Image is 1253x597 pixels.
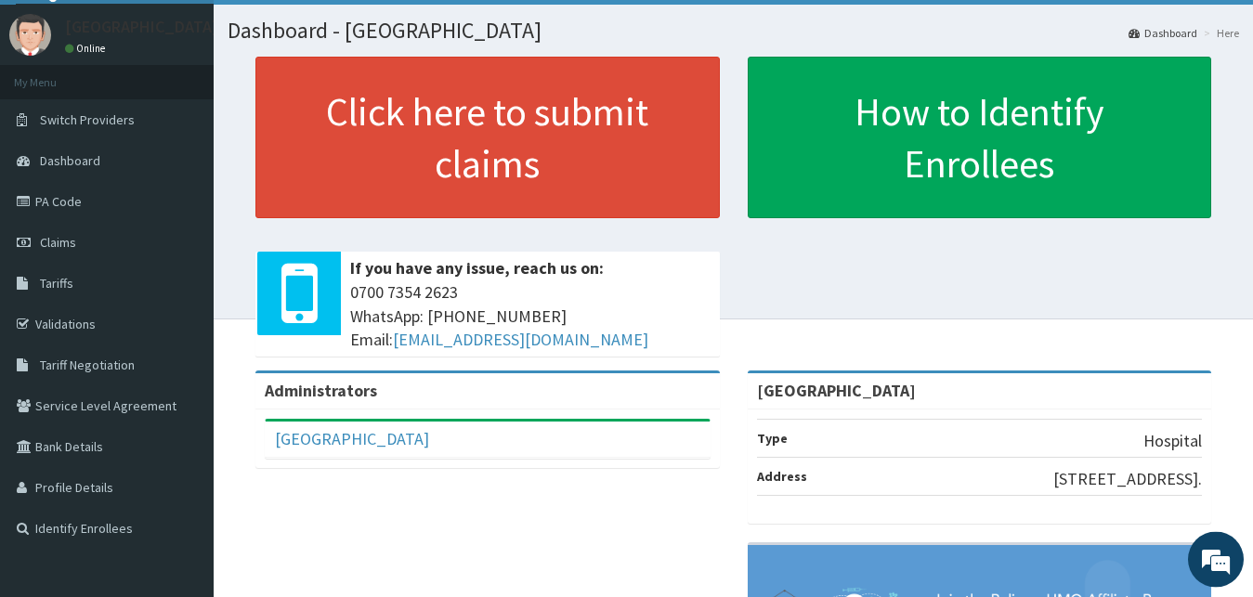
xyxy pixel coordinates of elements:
[1129,25,1197,41] a: Dashboard
[40,234,76,251] span: Claims
[228,19,1239,43] h1: Dashboard - [GEOGRAPHIC_DATA]
[40,275,73,292] span: Tariffs
[350,280,711,352] span: 0700 7354 2623 WhatsApp: [PHONE_NUMBER] Email:
[1053,467,1202,491] p: [STREET_ADDRESS].
[1143,429,1202,453] p: Hospital
[748,57,1212,218] a: How to Identify Enrollees
[40,111,135,128] span: Switch Providers
[757,468,807,485] b: Address
[275,428,429,449] a: [GEOGRAPHIC_DATA]
[255,57,720,218] a: Click here to submit claims
[757,380,916,401] strong: [GEOGRAPHIC_DATA]
[350,257,604,279] b: If you have any issue, reach us on:
[265,380,377,401] b: Administrators
[65,42,110,55] a: Online
[65,19,218,35] p: [GEOGRAPHIC_DATA]
[40,152,100,169] span: Dashboard
[1199,25,1239,41] li: Here
[757,430,788,447] b: Type
[40,357,135,373] span: Tariff Negotiation
[393,329,648,350] a: [EMAIL_ADDRESS][DOMAIN_NAME]
[9,14,51,56] img: User Image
